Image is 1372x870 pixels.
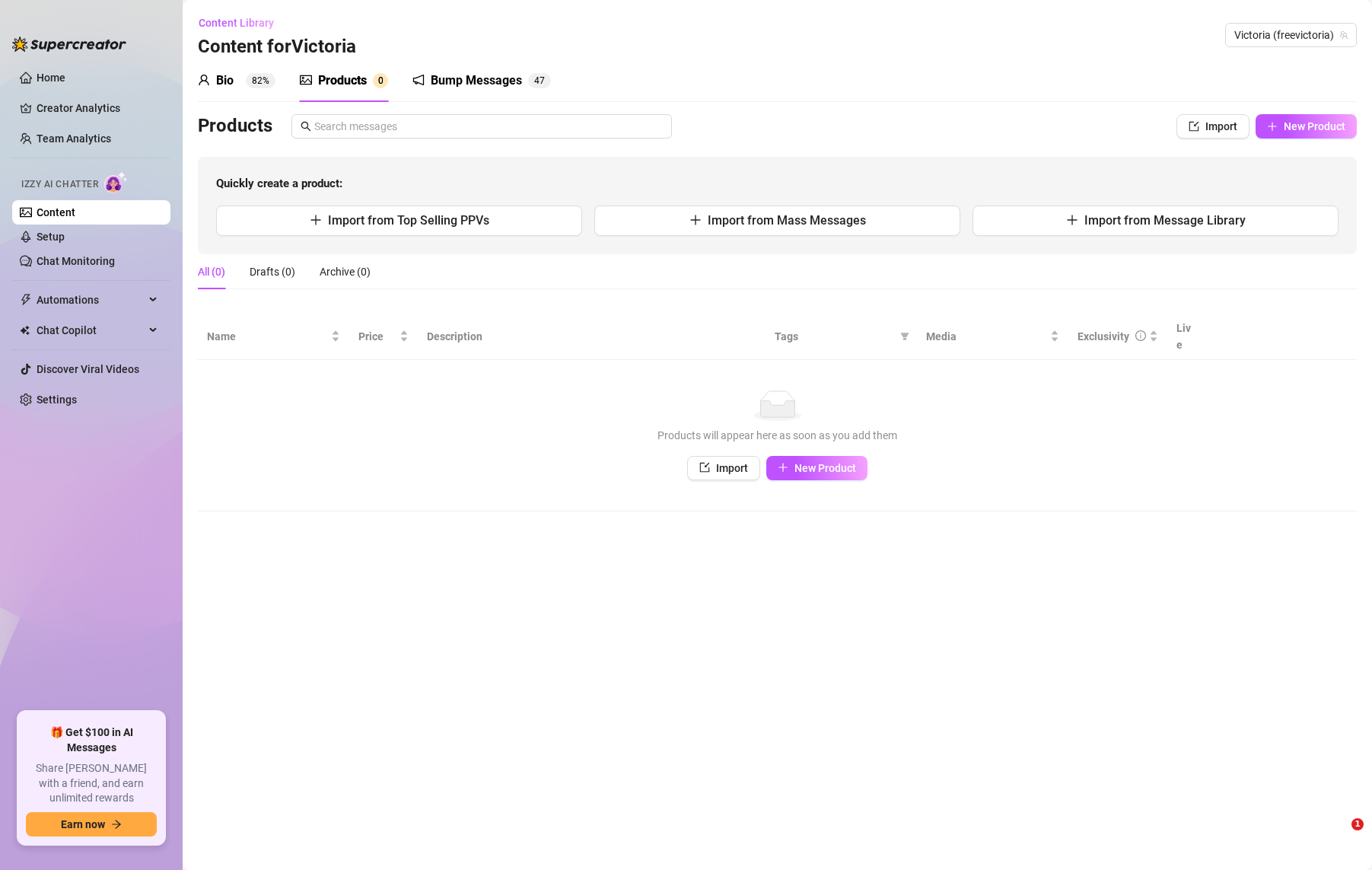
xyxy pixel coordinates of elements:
[37,96,158,120] a: Creator Analytics
[1078,328,1129,345] div: Exclusivity
[318,72,367,90] div: Products
[349,314,418,360] th: Price
[37,206,75,218] a: Content
[320,263,371,280] div: Archive (0)
[431,72,522,90] div: Bump Messages
[20,294,32,306] span: thunderbolt
[766,314,917,360] th: Tags
[20,325,30,336] img: Chat Copilot
[708,213,866,228] span: Import from Mass Messages
[246,73,275,88] sup: 82%
[198,11,286,35] button: Content Library
[12,37,126,52] img: logo-BBDzfeDw.svg
[972,206,1339,236] button: Import from Message Library
[699,462,710,473] span: import
[37,363,139,375] a: Discover Viral Videos
[301,121,311,132] span: search
[926,328,1047,345] span: Media
[528,73,551,88] sup: 47
[687,456,760,480] button: Import
[1267,121,1278,132] span: plus
[21,177,98,192] span: Izzy AI Chatter
[594,206,960,236] button: Import from Mass Messages
[37,394,77,406] a: Settings
[250,263,295,280] div: Drafts (0)
[418,314,766,360] th: Description
[310,214,322,226] span: plus
[26,812,157,837] button: Earn nowarrow-right
[300,74,312,86] span: picture
[198,263,225,280] div: All (0)
[26,761,157,806] span: Share [PERSON_NAME] with a friend, and earn unlimited rewards
[104,171,128,193] img: AI Chatter
[373,73,388,88] sup: 0
[775,328,894,345] span: Tags
[1066,214,1078,226] span: plus
[900,332,909,341] span: filter
[1234,24,1348,46] span: Victoria (freevictoria)
[61,818,105,830] span: Earn now
[1256,114,1357,139] button: New Product
[314,118,663,135] input: Search messages
[1284,120,1345,132] span: New Product
[26,725,157,755] span: 🎁 Get $100 in AI Messages
[37,288,145,312] span: Automations
[216,177,342,190] strong: Quickly create a product:
[1189,121,1199,132] span: import
[199,17,274,29] span: Content Library
[328,213,489,228] span: Import from Top Selling PPVs
[1167,314,1205,360] th: Live
[778,462,788,473] span: plus
[1205,120,1237,132] span: Import
[412,74,425,86] span: notification
[216,206,582,236] button: Import from Top Selling PPVs
[1320,818,1357,855] iframe: Intercom live chat
[213,427,1342,444] div: Products will appear here as soon as you add them
[897,325,912,348] span: filter
[534,75,540,86] span: 4
[1176,114,1249,139] button: Import
[111,819,122,830] span: arrow-right
[198,74,210,86] span: user
[1339,30,1348,40] span: team
[358,328,396,345] span: Price
[794,462,856,474] span: New Product
[689,214,702,226] span: plus
[37,132,111,145] a: Team Analytics
[917,314,1068,360] th: Media
[198,35,356,59] h3: Content for Victoria
[716,462,748,474] span: Import
[766,456,867,480] button: New Product
[198,114,272,139] h3: Products
[216,72,234,90] div: Bio
[37,255,115,267] a: Chat Monitoring
[1351,818,1364,830] span: 1
[207,328,328,345] span: Name
[1135,330,1146,341] span: info-circle
[198,314,349,360] th: Name
[540,75,545,86] span: 7
[37,318,145,343] span: Chat Copilot
[37,231,65,243] a: Setup
[37,72,65,84] a: Home
[1084,213,1246,228] span: Import from Message Library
